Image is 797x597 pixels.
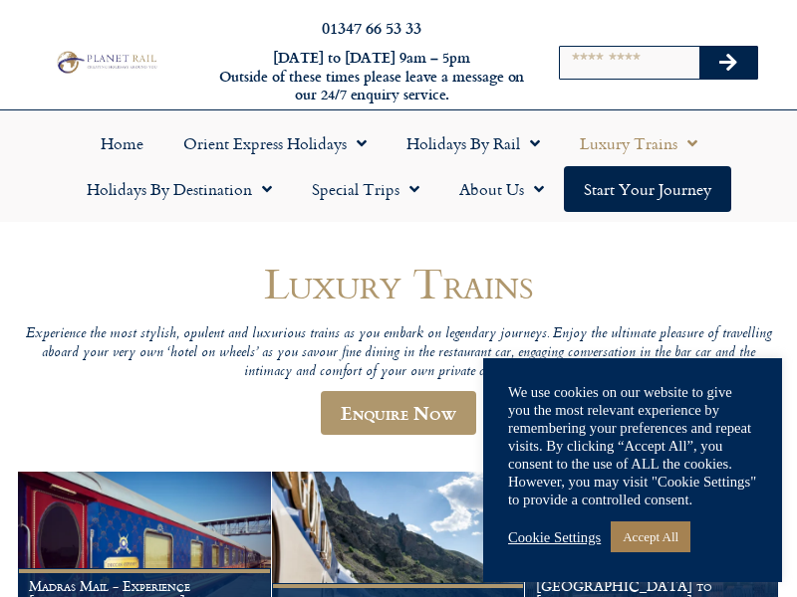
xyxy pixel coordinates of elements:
[387,120,560,166] a: Holidays by Rail
[81,120,163,166] a: Home
[439,166,564,212] a: About Us
[321,391,476,435] a: Enquire Now
[10,120,787,212] nav: Menu
[560,120,717,166] a: Luxury Trains
[67,166,292,212] a: Holidays by Destination
[508,383,757,508] div: We use cookies on our website to give you the most relevant experience by remembering your prefer...
[217,49,526,104] h6: [DATE] to [DATE] 9am – 5pm Outside of these times please leave a message on our 24/7 enquiry serv...
[699,47,757,79] button: Search
[564,166,731,212] a: Start your Journey
[163,120,387,166] a: Orient Express Holidays
[292,166,439,212] a: Special Trips
[18,325,779,381] p: Experience the most stylish, opulent and luxurious trains as you embark on legendary journeys. En...
[53,49,159,75] img: Planet Rail Train Holidays Logo
[18,260,779,306] h1: Luxury Trains
[322,16,421,39] a: 01347 66 53 33
[508,528,601,546] a: Cookie Settings
[611,521,690,552] a: Accept All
